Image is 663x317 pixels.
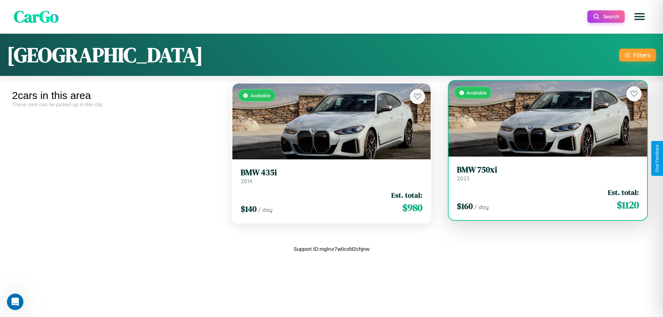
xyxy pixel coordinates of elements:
div: These cars can be picked up in this city. [12,101,218,107]
div: Filters [633,51,651,59]
p: Support ID: mglrur7w0csfd2chjnw [294,244,369,254]
span: CarGo [14,5,59,28]
span: / day [258,206,272,213]
h3: BMW 435i [241,168,423,178]
h1: [GEOGRAPHIC_DATA] [7,41,203,69]
div: 2 cars in this area [12,90,218,101]
a: BMW 750xi2023 [457,165,639,182]
iframe: Intercom live chat [7,294,23,310]
span: $ 140 [241,203,257,215]
span: Search [603,13,619,20]
span: $ 1120 [617,198,639,212]
span: / day [474,204,489,210]
span: Available [250,92,271,98]
button: Open menu [630,7,649,26]
span: Est. total: [391,190,422,200]
h3: BMW 750xi [457,165,639,175]
span: 2023 [457,175,469,182]
span: 2014 [241,178,252,185]
a: BMW 435i2014 [241,168,423,185]
span: $ 980 [402,201,422,215]
span: Est. total: [608,187,639,197]
span: $ 160 [457,200,473,212]
span: Available [467,90,487,96]
button: Filters [619,49,656,61]
button: Search [587,10,625,23]
div: Give Feedback [655,145,660,172]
